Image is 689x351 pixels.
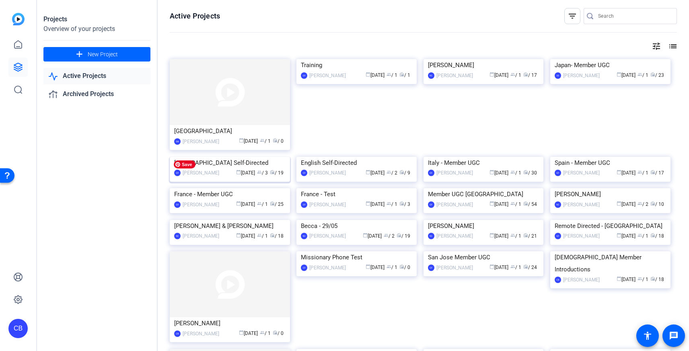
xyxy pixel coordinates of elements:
[489,170,494,174] span: calendar_today
[650,170,655,174] span: radio
[523,201,537,207] span: / 54
[510,265,521,270] span: / 1
[239,330,258,336] span: [DATE]
[428,170,434,176] div: GF
[257,233,268,239] span: / 1
[301,170,307,176] div: GF
[399,170,410,176] span: / 9
[638,277,648,282] span: / 1
[617,233,621,238] span: calendar_today
[489,265,508,270] span: [DATE]
[650,277,664,282] span: / 18
[174,157,286,169] div: [GEOGRAPHIC_DATA] Self-Directed
[523,233,537,239] span: / 21
[309,232,346,240] div: [PERSON_NAME]
[436,201,473,209] div: [PERSON_NAME]
[236,233,255,239] span: [DATE]
[436,72,473,80] div: [PERSON_NAME]
[510,201,515,206] span: group
[638,233,642,238] span: group
[43,86,150,103] a: Archived Projects
[257,233,262,238] span: group
[510,233,515,238] span: group
[617,277,636,282] span: [DATE]
[523,72,528,77] span: radio
[638,201,642,206] span: group
[510,264,515,269] span: group
[617,201,636,207] span: [DATE]
[598,11,670,21] input: Search
[523,233,528,238] span: radio
[555,201,561,208] div: NC
[236,201,241,206] span: calendar_today
[366,264,370,269] span: calendar_today
[510,72,515,77] span: group
[523,264,528,269] span: radio
[174,160,195,168] span: Save
[239,138,258,144] span: [DATE]
[270,233,275,238] span: radio
[399,72,404,77] span: radio
[638,170,648,176] span: / 1
[617,72,636,78] span: [DATE]
[617,72,621,77] span: calendar_today
[523,72,537,78] span: / 17
[555,170,561,176] div: GF
[489,72,508,78] span: [DATE]
[387,265,397,270] span: / 1
[236,170,255,176] span: [DATE]
[174,138,181,145] div: SM
[489,170,508,176] span: [DATE]
[399,265,410,270] span: / 0
[174,317,286,329] div: [PERSON_NAME]
[650,233,664,239] span: / 18
[309,201,346,209] div: [PERSON_NAME]
[43,14,150,24] div: Projects
[301,220,412,232] div: Becca - 29/05
[174,170,181,176] div: GF
[399,201,410,207] span: / 3
[174,125,286,137] div: [GEOGRAPHIC_DATA]
[436,232,473,240] div: [PERSON_NAME]
[387,72,391,77] span: group
[260,330,271,336] span: / 1
[510,170,515,174] span: group
[436,169,473,177] div: [PERSON_NAME]
[563,276,600,284] div: [PERSON_NAME]
[174,201,181,208] div: GF
[273,138,278,143] span: radio
[174,220,286,232] div: [PERSON_NAME] & [PERSON_NAME]
[510,170,521,176] span: / 1
[88,50,118,59] span: New Project
[399,170,404,174] span: radio
[555,72,561,79] div: SS
[270,201,275,206] span: radio
[260,138,265,143] span: group
[555,220,666,232] div: Remote Directed - [GEOGRAPHIC_DATA]
[436,264,473,272] div: [PERSON_NAME]
[170,11,220,21] h1: Active Projects
[301,251,412,263] div: Missionary Phone Test
[387,201,397,207] span: / 1
[617,170,636,176] span: [DATE]
[489,233,494,238] span: calendar_today
[643,331,652,341] mat-icon: accessibility
[523,170,537,176] span: / 30
[366,265,385,270] span: [DATE]
[301,265,307,271] div: GF
[273,138,284,144] span: / 0
[257,170,262,174] span: group
[617,201,621,206] span: calendar_today
[428,201,434,208] div: GF
[523,170,528,174] span: radio
[555,233,561,239] div: GF
[387,170,397,176] span: / 2
[12,13,25,25] img: blue-gradient.svg
[183,330,219,338] div: [PERSON_NAME]
[650,233,655,238] span: radio
[257,201,262,206] span: group
[489,72,494,77] span: calendar_today
[273,330,284,336] span: / 0
[638,233,648,239] span: / 1
[257,201,268,207] span: / 1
